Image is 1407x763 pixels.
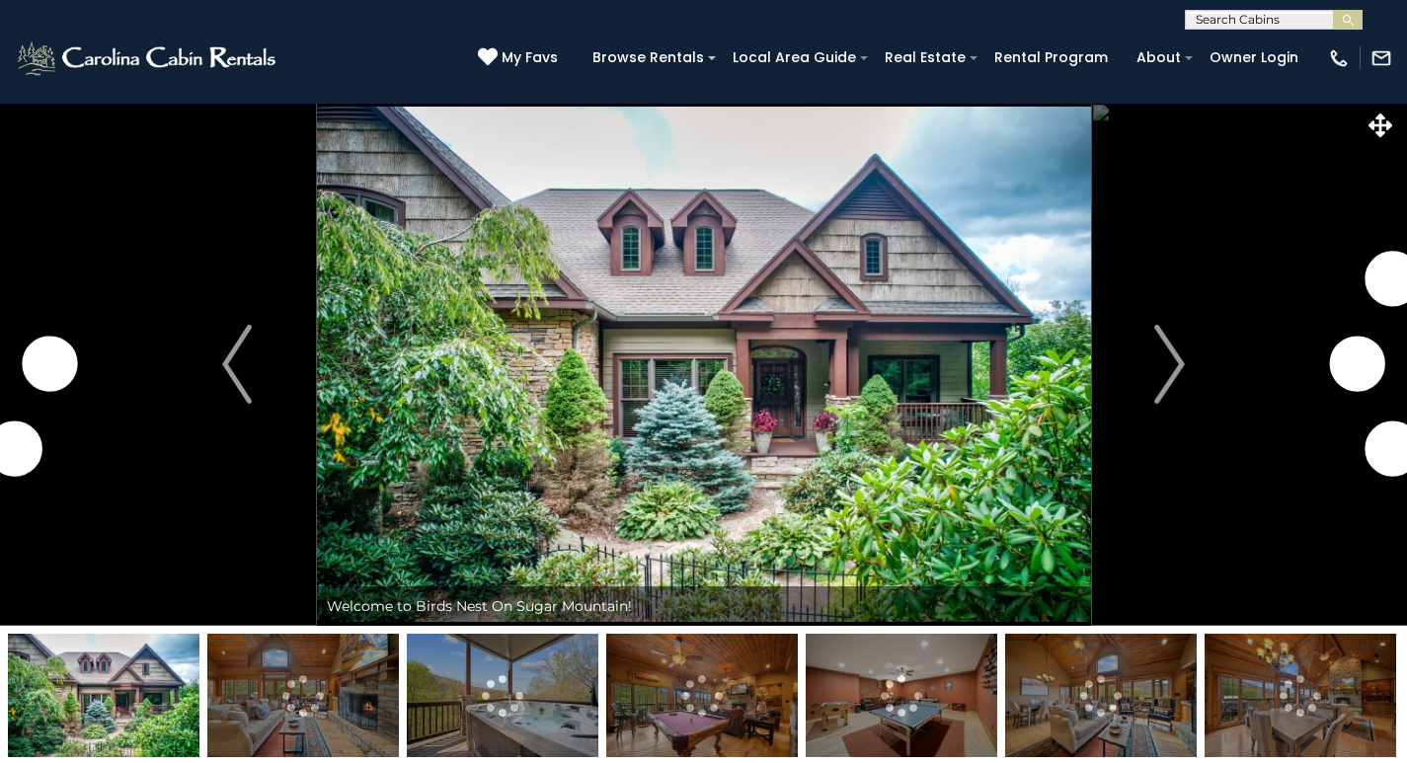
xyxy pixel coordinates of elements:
a: Real Estate [875,42,976,73]
a: My Favs [478,47,563,69]
button: Previous [158,103,317,626]
a: About [1127,42,1191,73]
a: Owner Login [1200,42,1308,73]
img: 168603393 [407,634,598,757]
a: Rental Program [984,42,1118,73]
img: phone-regular-white.png [1328,47,1350,69]
img: 168603377 [806,634,997,757]
button: Next [1090,103,1249,626]
img: 168603403 [1205,634,1396,757]
img: 168440338 [8,634,199,757]
img: 168603401 [207,634,399,757]
a: Browse Rentals [583,42,714,73]
a: Local Area Guide [723,42,866,73]
img: arrow [222,325,252,404]
div: Welcome to Birds Nest On Sugar Mountain! [317,586,1091,626]
img: 168603400 [1005,634,1197,757]
img: White-1-2.png [15,38,281,78]
img: arrow [1155,325,1185,404]
span: My Favs [502,47,558,68]
img: mail-regular-white.png [1370,47,1392,69]
img: 168603370 [606,634,798,757]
